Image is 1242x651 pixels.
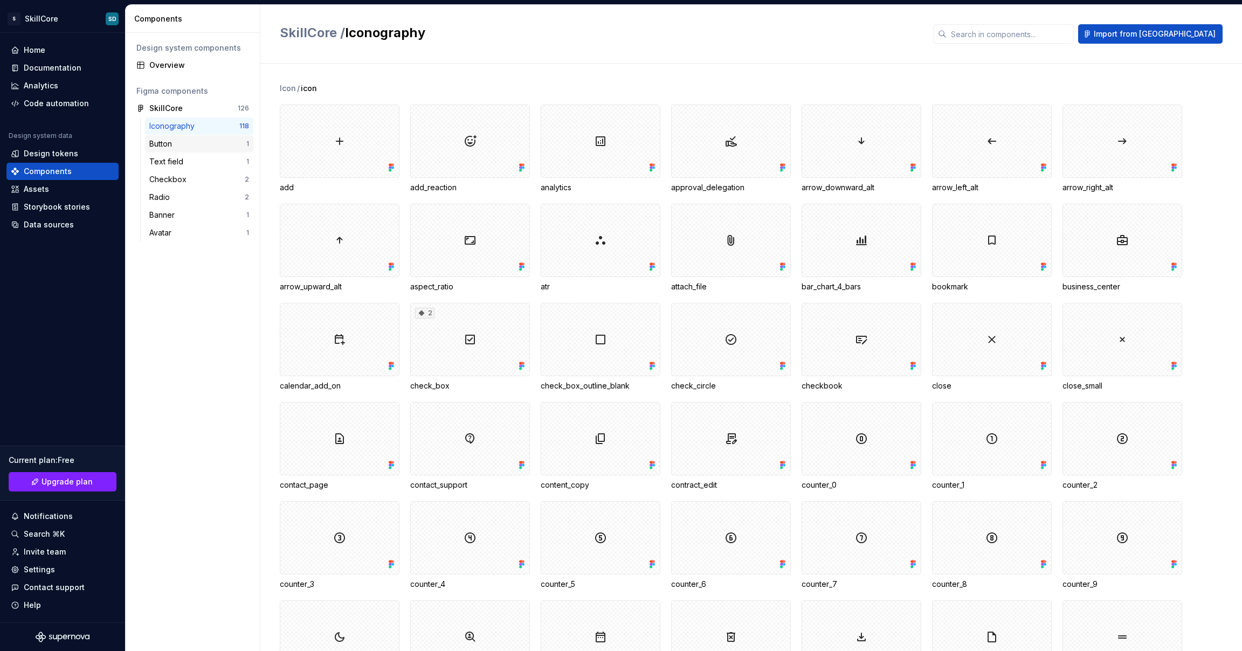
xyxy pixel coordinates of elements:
a: Assets [6,181,119,198]
a: Storybook stories [6,198,119,216]
div: add [280,105,399,193]
div: Help [24,600,41,611]
div: contract_edit [671,402,791,490]
div: checkbook [802,303,921,391]
a: Settings [6,561,119,578]
div: check_box_outline_blank [541,303,660,391]
div: arrow_right_alt [1062,105,1182,193]
svg: Supernova Logo [36,632,89,642]
button: Search ⌘K [6,525,119,543]
div: close [932,303,1052,391]
div: Invite team [24,546,66,557]
div: Documentation [24,63,81,73]
div: Checkbox [149,174,191,185]
a: Home [6,41,119,59]
div: close_small [1062,303,1182,391]
div: approval_delegation [671,105,791,193]
div: 1 [246,140,249,148]
div: Avatar [149,227,176,238]
div: business_center [1062,281,1182,292]
button: SSkillCoreSD [2,7,123,30]
div: 2check_box [410,303,530,391]
div: arrow_downward_alt [802,182,921,193]
div: calendar_add_on [280,380,399,391]
div: Design system components [136,43,249,53]
div: Search ⌘K [24,529,65,539]
input: Search in components... [947,24,1074,44]
a: Analytics [6,77,119,94]
div: Components [24,166,72,177]
div: counter_1 [932,480,1052,490]
div: aspect_ratio [410,281,530,292]
div: check_circle [671,380,791,391]
div: Iconography [149,121,199,131]
div: counter_8 [932,501,1052,590]
div: business_center [1062,204,1182,292]
a: SkillCore126 [132,100,253,117]
div: Assets [24,184,49,195]
div: Data sources [24,219,74,230]
div: analytics [541,105,660,193]
div: bar_chart_4_bars [802,204,921,292]
div: Code automation [24,98,89,109]
div: add_reaction [410,105,530,193]
div: counter_2 [1062,480,1182,490]
button: Contact support [6,579,119,596]
div: calendar_add_on [280,303,399,391]
a: Design tokens [6,145,119,162]
a: Overview [132,57,253,74]
button: Help [6,597,119,614]
div: Home [24,45,45,56]
div: contact_page [280,480,399,490]
span: SkillCore / [280,25,345,40]
div: Design tokens [24,148,78,159]
div: 1 [246,211,249,219]
span: Import from [GEOGRAPHIC_DATA] [1094,29,1216,39]
a: Avatar1 [145,224,253,241]
div: S [8,12,20,25]
div: bookmark [932,204,1052,292]
div: 2 [245,175,249,184]
div: Analytics [24,80,58,91]
div: aspect_ratio [410,204,530,292]
div: counter_1 [932,402,1052,490]
div: Text field [149,156,188,167]
a: Data sources [6,216,119,233]
div: counter_3 [280,501,399,590]
div: close [932,380,1052,391]
h2: Iconography [280,24,921,41]
div: Storybook stories [24,202,90,212]
div: 1 [246,228,249,237]
div: counter_0 [802,480,921,490]
a: Banner1 [145,206,253,224]
div: arrow_upward_alt [280,281,399,292]
div: SD [108,15,116,23]
a: Button1 [145,135,253,153]
a: Iconography118 [145,117,253,135]
div: contact_support [410,480,530,490]
div: SkillCore [25,13,58,24]
div: check_box_outline_blank [541,380,660,391]
div: counter_4 [410,579,530,590]
div: SkillCore [149,103,183,114]
div: 126 [238,104,249,113]
div: counter_8 [932,579,1052,590]
a: Documentation [6,59,119,77]
div: counter_9 [1062,501,1182,590]
div: counter_4 [410,501,530,590]
div: counter_2 [1062,402,1182,490]
a: Invite team [6,543,119,560]
div: arrow_right_alt [1062,182,1182,193]
div: counter_3 [280,579,399,590]
a: Checkbox2 [145,171,253,188]
div: counter_7 [802,579,921,590]
div: Design system data [9,131,72,140]
div: bookmark [932,281,1052,292]
div: close_small [1062,380,1182,391]
div: 2 [415,308,434,318]
div: Components [134,13,256,24]
div: counter_9 [1062,579,1182,590]
div: Settings [24,564,55,575]
div: analytics [541,182,660,193]
div: attach_file [671,204,791,292]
